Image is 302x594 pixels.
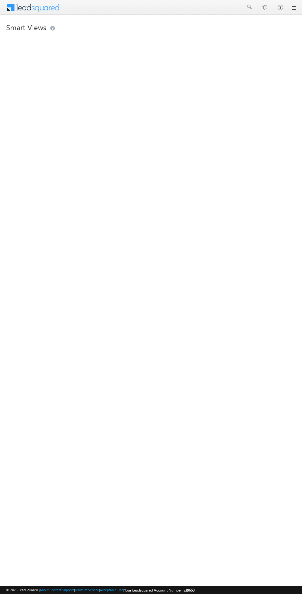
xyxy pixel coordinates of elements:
[185,588,194,592] span: 39660
[6,587,194,593] span: © 2025 LeadSquared | | | | |
[50,588,74,592] a: Contact Support
[100,588,123,592] a: Acceptable Use
[75,588,99,592] a: Terms of Service
[124,588,194,592] span: Your Leadsquared Account Number is
[6,22,46,32] span: Smart Views
[40,588,49,592] a: About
